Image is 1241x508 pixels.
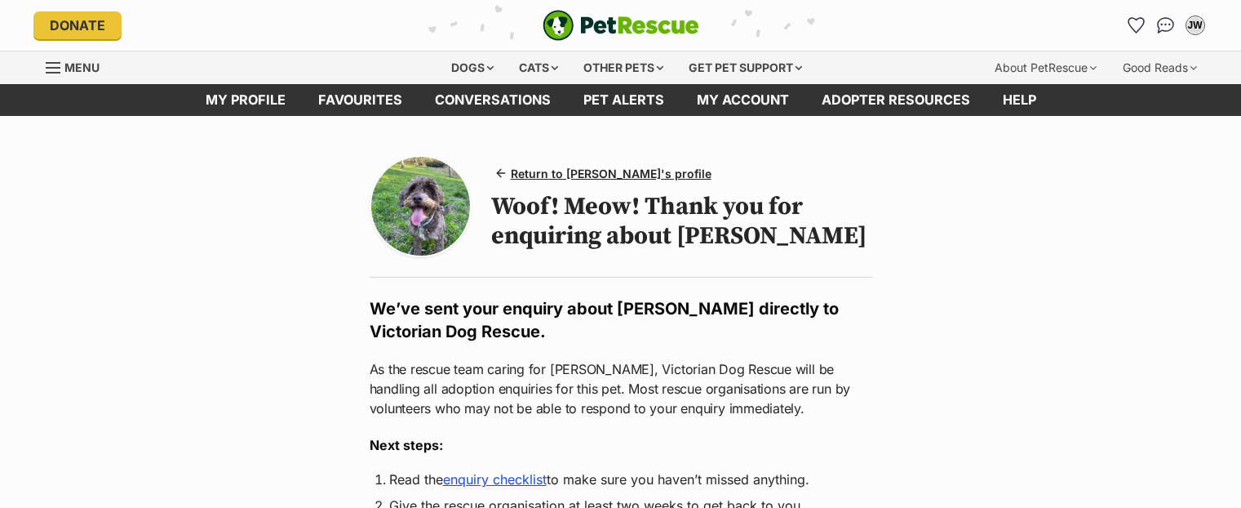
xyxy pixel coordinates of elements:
a: Conversations [1153,12,1179,38]
a: enquiry checklist [443,471,547,488]
span: Return to [PERSON_NAME]'s profile [511,165,711,182]
img: logo-e224e6f780fb5917bec1dbf3a21bbac754714ae5b6737aabdf751b685950b380.svg [543,10,699,41]
a: Help [986,84,1053,116]
div: JW [1187,17,1203,33]
div: Cats [507,51,570,84]
a: Menu [46,51,111,81]
li: Read the to make sure you haven’t missed anything. [389,470,853,489]
a: PetRescue [543,10,699,41]
a: My profile [189,84,302,116]
h1: Woof! Meow! Thank you for enquiring about [PERSON_NAME] [491,192,872,251]
a: Adopter resources [805,84,986,116]
div: About PetRescue [983,51,1108,84]
img: chat-41dd97257d64d25036548639549fe6c8038ab92f7586957e7f3b1b290dea8141.svg [1157,17,1174,33]
a: Donate [33,11,122,39]
a: My account [680,84,805,116]
a: Pet alerts [567,84,680,116]
a: Favourites [302,84,419,116]
ul: Account quick links [1124,12,1208,38]
button: My account [1182,12,1208,38]
a: Return to [PERSON_NAME]'s profile [491,162,718,185]
div: Other pets [572,51,675,84]
div: Good Reads [1111,51,1208,84]
h2: We’ve sent your enquiry about [PERSON_NAME] directly to Victorian Dog Rescue. [370,297,872,343]
a: conversations [419,84,567,116]
img: Photo of Milo Russelton [371,157,470,256]
div: Get pet support [677,51,813,84]
h3: Next steps: [370,435,872,455]
span: Menu [64,60,100,74]
div: Dogs [440,51,505,84]
p: As the rescue team caring for [PERSON_NAME], Victorian Dog Rescue will be handling all adoption e... [370,359,872,418]
a: Favourites [1124,12,1150,38]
